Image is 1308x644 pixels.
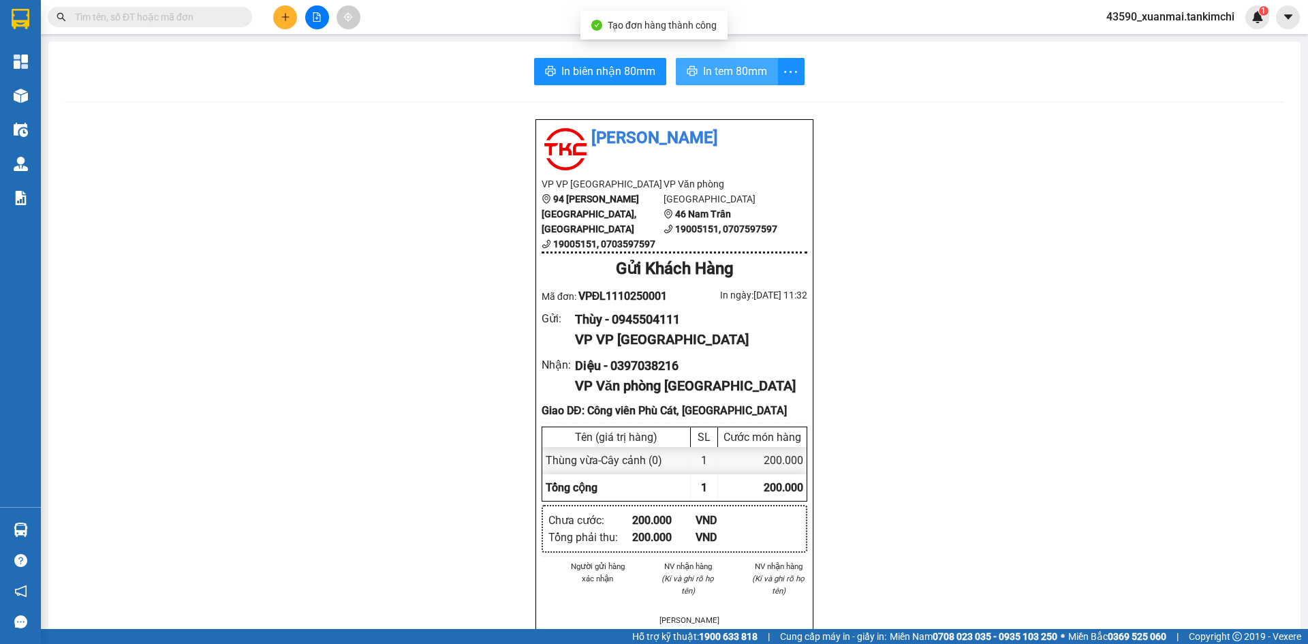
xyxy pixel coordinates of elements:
span: notification [14,585,27,598]
div: VP VP [GEOGRAPHIC_DATA] [575,329,796,350]
div: Tổng phải thu : [548,529,632,546]
span: file-add [312,12,322,22]
input: Tìm tên, số ĐT hoặc mã đơn [75,10,236,25]
div: 200.000 [632,529,696,546]
span: | [768,629,770,644]
img: icon-new-feature [1251,11,1264,23]
span: phone [664,224,673,234]
div: SL [694,431,714,444]
div: VND [696,529,759,546]
button: more [777,58,805,85]
span: 43590_xuanmai.tankimchi [1095,8,1245,25]
li: VP Văn phòng [GEOGRAPHIC_DATA] [664,177,785,206]
div: Tên (giá trị hàng) [546,431,687,444]
b: 46 Nam Trân [675,209,731,219]
span: In biên nhận 80mm [561,63,655,80]
b: 19005151, 0703597597 [553,239,655,249]
span: Tạo đơn hàng thành công [608,20,717,31]
button: caret-down [1276,5,1300,29]
span: environment [542,194,551,204]
div: 200.000 [632,512,696,529]
li: NV nhận hàng [659,560,717,572]
i: (Kí và ghi rõ họ tên) [752,574,805,596]
button: printerIn biên nhận 80mm [534,58,666,85]
span: printer [687,65,698,78]
li: VP VP [GEOGRAPHIC_DATA] [542,177,664,191]
button: file-add [305,5,329,29]
div: 200.000 [718,447,807,474]
span: Tổng cộng [546,481,597,494]
li: [PERSON_NAME] [542,125,807,151]
span: copyright [1232,632,1242,641]
span: question-circle [14,554,27,567]
div: VND [696,512,759,529]
span: In tem 80mm [703,63,767,80]
button: plus [273,5,297,29]
b: 94 [PERSON_NAME][GEOGRAPHIC_DATA], [GEOGRAPHIC_DATA] [542,194,639,234]
div: Diệu - 0397038216 [575,356,796,375]
div: Nhận : [542,356,575,373]
strong: 1900 633 818 [699,631,758,642]
img: warehouse-icon [14,523,28,537]
img: warehouse-icon [14,89,28,103]
span: aim [343,12,353,22]
div: VP Văn phòng [GEOGRAPHIC_DATA] [575,375,796,397]
button: printerIn tem 80mm [676,58,778,85]
div: Chưa cước : [548,512,632,529]
span: caret-down [1282,11,1294,23]
span: 1 [701,481,707,494]
span: Cung cấp máy in - giấy in: [780,629,886,644]
div: Thùy - 0945504111 [575,310,796,329]
span: Hỗ trợ kỹ thuật: [632,629,758,644]
li: NV nhận hàng [749,560,807,572]
strong: 0708 023 035 - 0935 103 250 [933,631,1057,642]
div: Cước món hàng [721,431,803,444]
img: logo.jpg [542,125,589,173]
span: search [57,12,66,22]
span: 200.000 [764,481,803,494]
span: VPĐL1110250001 [578,290,668,303]
img: logo-vxr [12,9,29,29]
span: more [778,63,804,80]
span: environment [664,209,673,219]
div: In ngày: [DATE] 11:32 [674,288,807,303]
span: | [1177,629,1179,644]
img: solution-icon [14,191,28,205]
span: Thùng vừa - Cây cảnh (0) [546,454,662,467]
button: aim [337,5,360,29]
img: warehouse-icon [14,157,28,171]
img: dashboard-icon [14,55,28,69]
div: Gửi : [542,310,575,327]
b: 19005151, 0707597597 [675,224,777,234]
div: Gửi Khách Hàng [542,256,807,282]
li: [PERSON_NAME] [659,614,717,626]
span: check-circle [591,20,602,31]
strong: 0369 525 060 [1108,631,1166,642]
div: 1 [691,447,718,474]
span: phone [542,239,551,249]
span: printer [545,65,556,78]
span: Miền Bắc [1068,629,1166,644]
sup: 1 [1259,6,1268,16]
div: Mã đơn: [542,288,674,305]
div: Giao DĐ: Công viên Phù Cát, [GEOGRAPHIC_DATA] [542,402,807,419]
span: message [14,615,27,628]
li: Người gửi hàng xác nhận [569,560,627,585]
span: 1 [1261,6,1266,16]
span: Miền Nam [890,629,1057,644]
i: (Kí và ghi rõ họ tên) [661,574,714,596]
span: plus [281,12,290,22]
img: warehouse-icon [14,123,28,137]
span: ⚪️ [1061,634,1065,639]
